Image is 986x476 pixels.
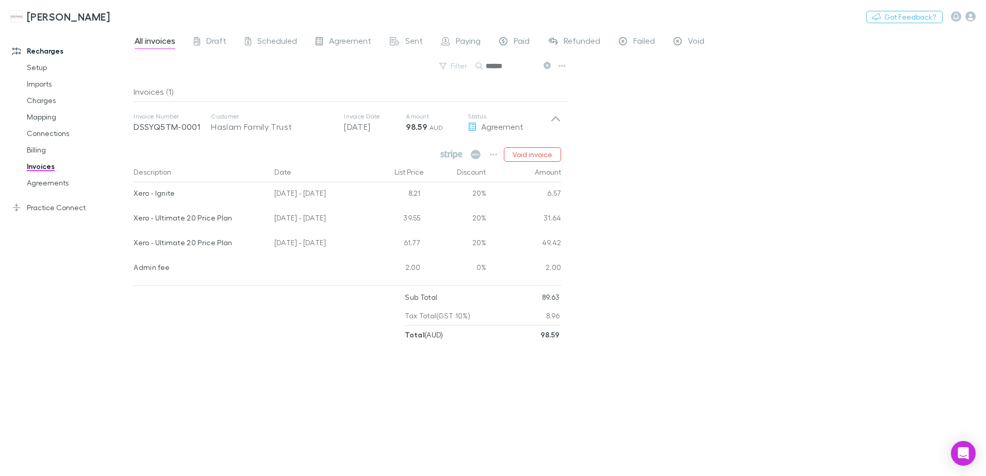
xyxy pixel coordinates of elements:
[363,182,425,207] div: 8.21
[134,257,266,278] div: Admin fee
[2,199,139,216] a: Practice Connect
[4,4,116,29] a: [PERSON_NAME]
[487,182,562,207] div: 6.57
[270,182,363,207] div: [DATE] - [DATE]
[688,36,704,49] span: Void
[125,102,569,143] div: Invoice NumberDSSYQ5TM-0001CustomerHaslam Family TrustInvoice Date[DATE]Amount98.59 AUDStatusAgre...
[134,182,266,204] div: Xero - Ignite
[633,36,655,49] span: Failed
[405,288,437,307] p: Sub Total
[425,182,487,207] div: 20%
[17,92,139,109] a: Charges
[135,36,175,49] span: All invoices
[363,207,425,232] div: 39.55
[329,36,371,49] span: Agreement
[487,207,562,232] div: 31.64
[17,142,139,158] a: Billing
[206,36,226,49] span: Draft
[564,36,600,49] span: Refunded
[487,232,562,257] div: 49.42
[270,207,363,232] div: [DATE] - [DATE]
[17,175,139,191] a: Agreements
[10,10,23,23] img: Hales Douglass's Logo
[434,60,473,72] button: Filter
[504,147,561,162] button: Void invoice
[866,11,943,23] button: Got Feedback?
[17,109,139,125] a: Mapping
[2,43,139,59] a: Recharges
[425,232,487,257] div: 20%
[405,330,424,339] strong: Total
[134,232,266,253] div: Xero - Ultimate 20 Price Plan
[406,122,427,132] strong: 98.59
[540,330,560,339] strong: 98.59
[17,59,139,76] a: Setup
[344,121,406,133] p: [DATE]
[468,112,550,121] p: Status
[17,125,139,142] a: Connections
[211,121,334,133] div: Haslam Family Trust
[406,112,468,121] p: Amount
[425,257,487,281] div: 0%
[363,232,425,257] div: 61.77
[134,207,266,229] div: Xero - Ultimate 20 Price Plan
[542,288,560,307] p: 89.63
[257,36,297,49] span: Scheduled
[425,207,487,232] div: 20%
[430,124,443,131] span: AUD
[405,36,423,49] span: Sent
[134,112,211,121] p: Invoice Number
[405,307,470,325] p: Tax Total (GST 10%)
[211,112,334,121] p: Customer
[405,326,443,344] p: ( AUD )
[134,121,211,133] p: DSSYQ5TM-0001
[481,122,523,131] span: Agreement
[546,307,560,325] p: 8.96
[17,76,139,92] a: Imports
[514,36,530,49] span: Paid
[17,158,139,175] a: Invoices
[951,441,976,466] div: Open Intercom Messenger
[344,112,406,121] p: Invoice Date
[456,36,481,49] span: Paying
[270,232,363,257] div: [DATE] - [DATE]
[27,10,110,23] h3: [PERSON_NAME]
[363,257,425,281] div: 2.00
[487,257,562,281] div: 2.00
